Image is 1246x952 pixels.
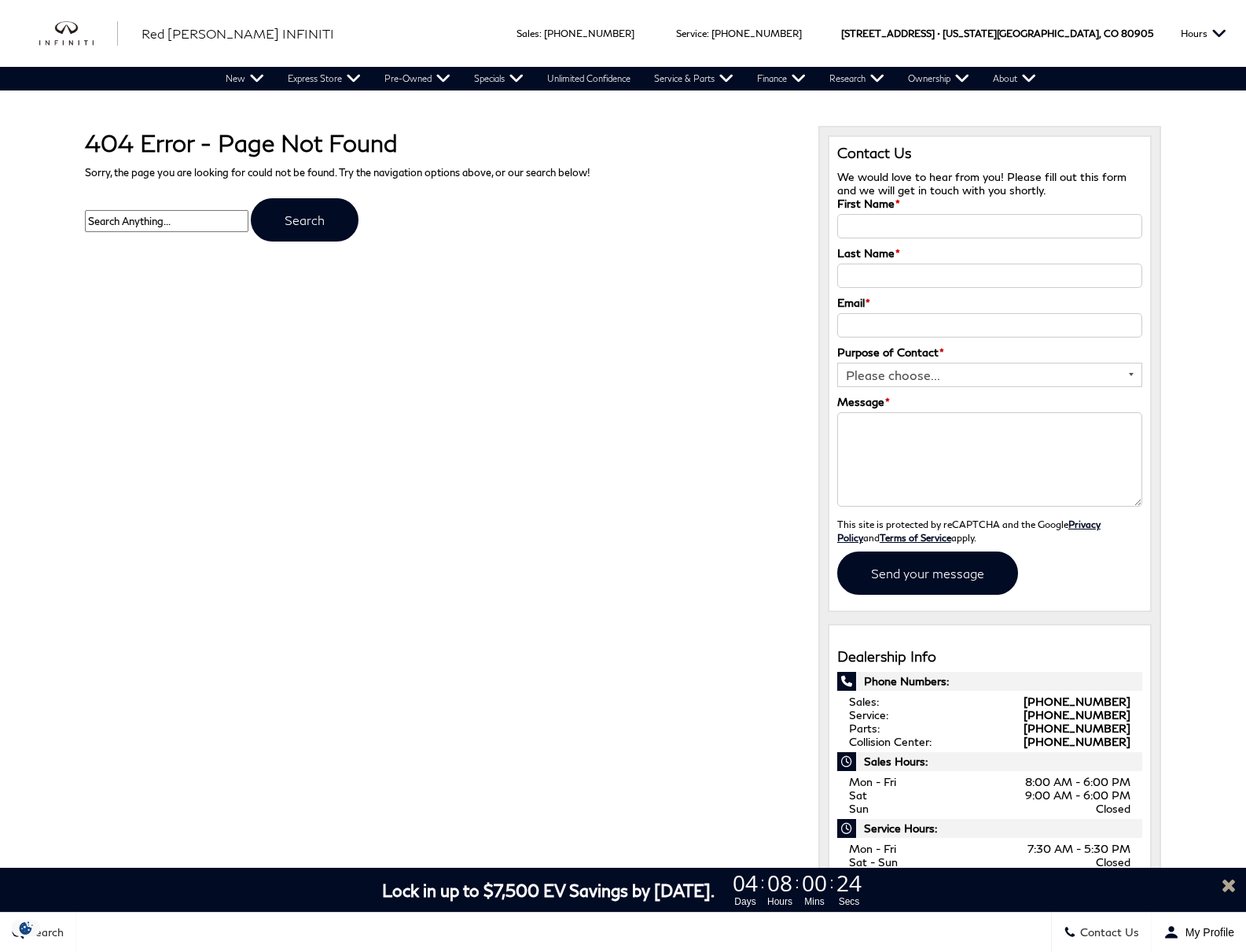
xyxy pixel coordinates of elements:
span: My Profile [1179,926,1234,939]
span: 08 [765,872,795,894]
section: Click to Open Cookie Consent Modal [8,920,44,936]
span: 9:00 AM - 6:00 PM [1025,788,1130,802]
a: [STREET_ADDRESS] • [US_STATE][GEOGRAPHIC_DATA], CO 80905 [841,28,1153,39]
input: Send your message [837,552,1018,595]
span: 8:00 AM - 6:00 PM [1025,775,1130,788]
a: Close [1219,876,1238,895]
a: [PHONE_NUMBER] [711,28,802,39]
span: Days [730,895,760,909]
span: Secs [834,895,864,909]
a: infiniti [39,21,118,46]
span: Search [24,926,64,939]
a: Privacy Policy [837,518,1101,543]
label: Purpose of Contact [837,345,944,359]
h1: 404 Error - Page Not Found [85,130,795,156]
span: Service Hours: [837,819,1143,838]
span: : [539,28,542,39]
a: [PHONE_NUMBER] [1024,721,1130,735]
a: Express Store [276,67,373,90]
a: [PHONE_NUMBER] [1024,708,1130,721]
a: New [214,67,276,90]
span: Parts: [849,721,880,735]
span: 00 [799,872,829,894]
a: Finance [745,67,818,90]
h3: Dealership Info [837,649,1143,665]
img: INFINITI [39,21,118,46]
span: Lock in up to $7,500 EV Savings by [DATE]. [382,880,715,900]
a: Terms of Service [880,532,951,543]
a: Red [PERSON_NAME] INFINITI [142,24,334,43]
a: Pre-Owned [373,67,462,90]
span: Sat [849,788,867,802]
span: : [795,871,799,895]
span: 7:30 AM - 5:30 PM [1027,842,1130,855]
label: First Name [837,197,900,210]
span: Phone Numbers: [837,672,1143,691]
span: 04 [730,872,760,894]
a: Service & Parts [642,67,745,90]
span: Service: [849,708,888,721]
a: Ownership [896,67,981,90]
a: Specials [462,67,535,90]
span: We would love to hear from you! Please fill out this form and we will get in touch with you shortly. [837,170,1127,197]
input: Search [251,198,358,242]
span: Closed [1096,855,1130,869]
span: Sales: [849,695,879,708]
a: Research [818,67,896,90]
img: Opt-Out Icon [8,920,44,936]
span: 24 [834,872,864,894]
span: Service [676,28,707,39]
h3: Contact Us [837,145,1143,162]
input: Search Anything... [85,210,248,232]
small: This site is protected by reCAPTCHA and the Google and apply. [837,518,1101,543]
span: Red [PERSON_NAME] INFINITI [142,26,334,41]
a: Unlimited Confidence [535,67,642,90]
span: Sat - Sun [849,855,898,869]
label: Message [837,395,890,408]
span: Mon - Fri [849,842,896,855]
span: Collision Center: [849,735,932,748]
label: Last Name [837,246,900,260]
span: Mins [799,895,829,909]
span: Sales [516,28,539,39]
a: About [981,67,1048,90]
a: [PHONE_NUMBER] [1024,735,1130,748]
span: Contact Us [1076,926,1139,939]
a: [PHONE_NUMBER] [544,28,634,39]
span: : [760,871,765,895]
div: Sorry, the page you are looking for could not be found. Try the navigation options above, or our ... [73,114,807,249]
nav: Main Navigation [214,67,1048,90]
span: : [829,871,834,895]
span: Mon - Fri [849,775,896,788]
a: [PHONE_NUMBER] [1024,695,1130,708]
span: Hours [765,895,795,909]
button: Open user profile menu [1152,913,1246,952]
label: Email [837,296,870,309]
span: Closed [1096,802,1130,815]
span: : [707,28,709,39]
span: Sun [849,802,869,815]
span: Sales Hours: [837,752,1143,771]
